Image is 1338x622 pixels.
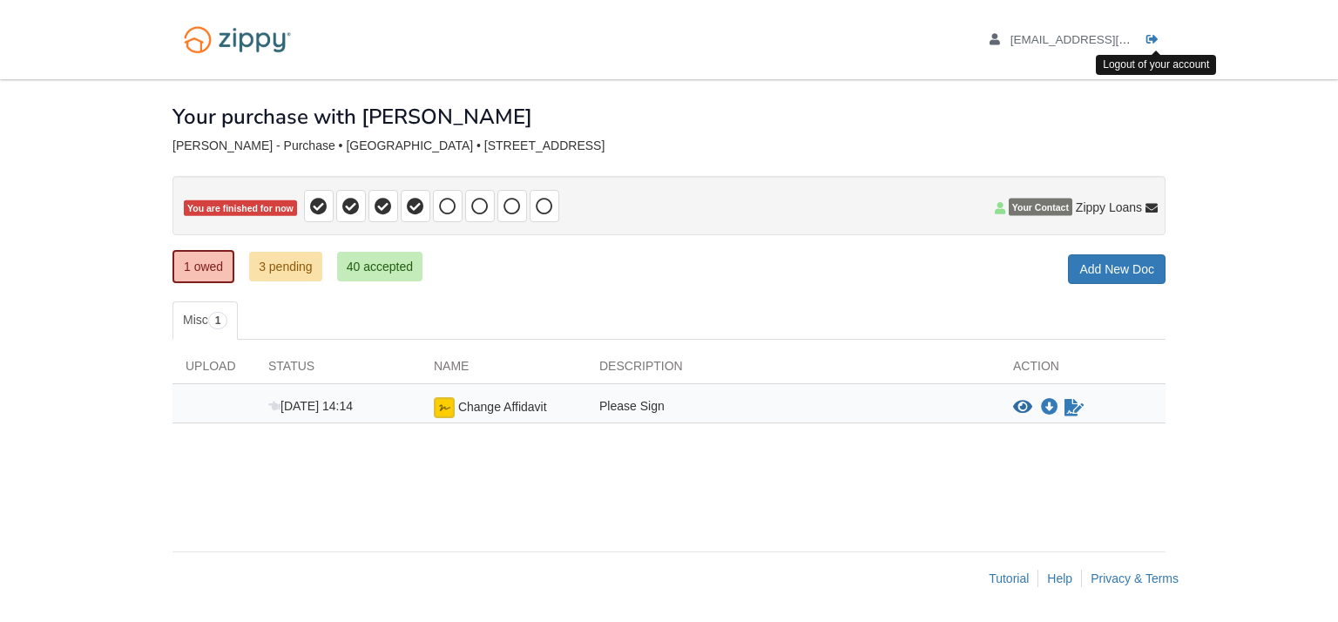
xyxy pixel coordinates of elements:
[255,357,421,383] div: Status
[1091,571,1179,585] a: Privacy & Terms
[990,33,1210,51] a: edit profile
[1000,357,1166,383] div: Action
[1068,254,1166,284] a: Add New Doc
[1010,33,1210,46] span: boopinsuz@hotmail.com
[172,301,238,340] a: Misc
[1063,397,1085,418] a: Waiting for your co-borrower to e-sign
[421,357,586,383] div: Name
[1013,399,1032,416] button: View Change Affidavit
[208,312,228,329] span: 1
[434,397,455,418] img: esign
[172,250,234,283] a: 1 owed
[989,571,1029,585] a: Tutorial
[1047,571,1072,585] a: Help
[172,105,532,128] h1: Your purchase with [PERSON_NAME]
[586,397,1000,418] div: Please Sign
[249,252,322,281] a: 3 pending
[337,252,422,281] a: 40 accepted
[184,200,297,217] span: You are finished for now
[172,357,255,383] div: Upload
[172,17,302,62] img: Logo
[1146,33,1166,51] a: Log out
[1076,199,1142,216] span: Zippy Loans
[586,357,1000,383] div: Description
[268,399,353,413] span: [DATE] 14:14
[172,139,1166,153] div: [PERSON_NAME] - Purchase • [GEOGRAPHIC_DATA] • [STREET_ADDRESS]
[1009,199,1072,216] span: Your Contact
[458,400,547,414] span: Change Affidavit
[1041,401,1058,415] a: Download Change Affidavit
[1096,55,1216,75] div: Logout of your account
